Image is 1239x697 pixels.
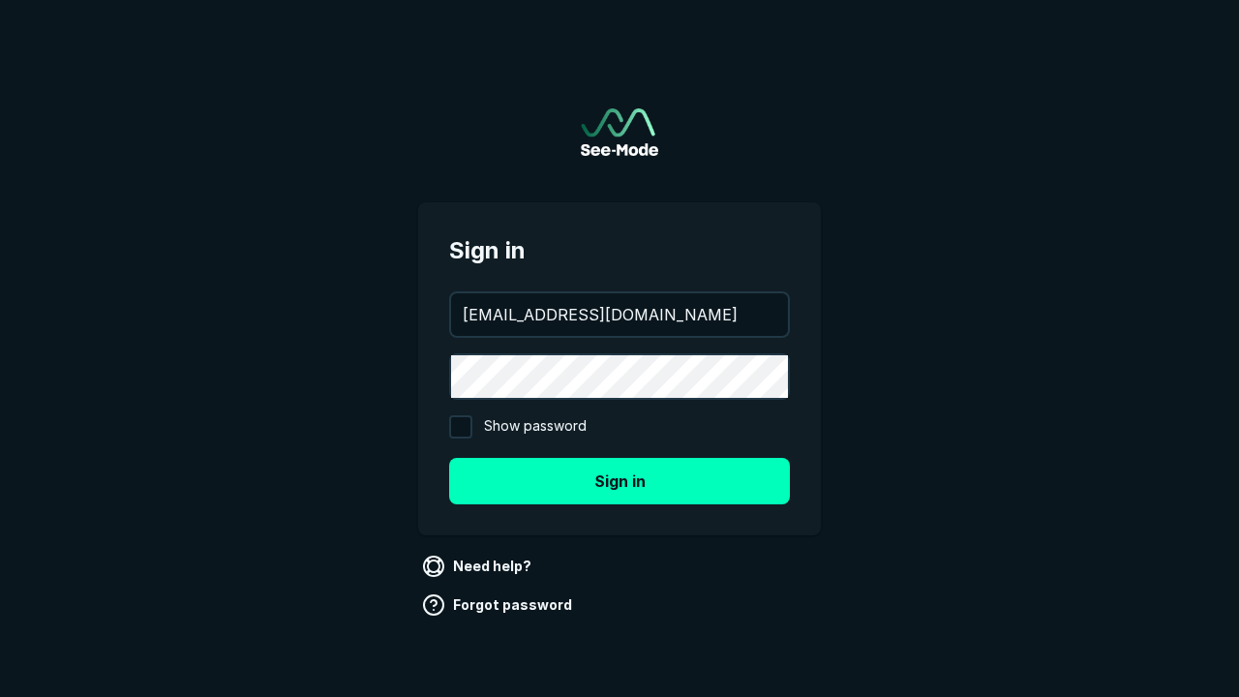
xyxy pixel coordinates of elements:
[451,293,788,336] input: your@email.com
[418,551,539,582] a: Need help?
[449,458,790,504] button: Sign in
[449,233,790,268] span: Sign in
[484,415,587,439] span: Show password
[418,590,580,621] a: Forgot password
[581,108,658,156] img: See-Mode Logo
[581,108,658,156] a: Go to sign in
